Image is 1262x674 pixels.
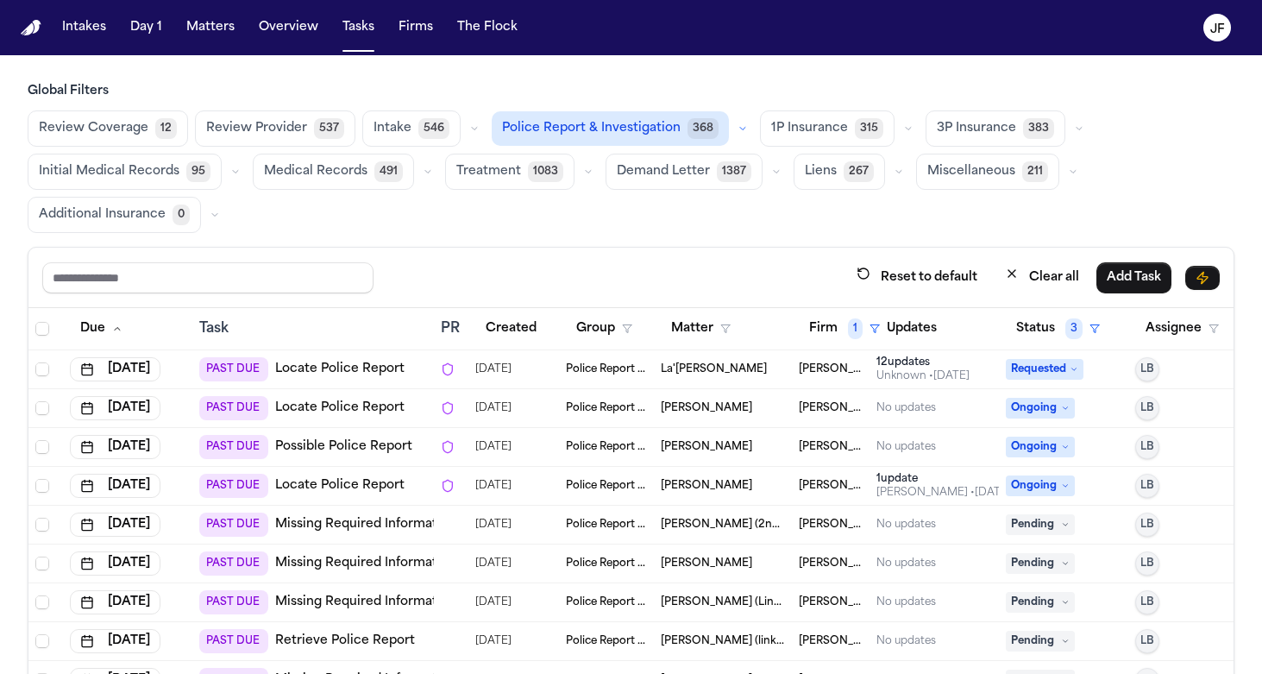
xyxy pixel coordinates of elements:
[199,357,268,381] span: PAST DUE
[475,357,512,381] span: 7/16/2025, 4:44:15 PM
[70,590,160,614] button: [DATE]
[1006,631,1075,652] span: Pending
[275,633,415,650] a: Retrieve Police Report
[456,163,521,180] span: Treatment
[799,557,863,570] span: Steele Adams Hosman
[1065,318,1083,339] span: 3
[1140,362,1154,376] span: LB
[475,629,512,653] span: 8/21/2025, 2:39:06 PM
[876,634,936,648] div: No updates
[661,479,752,493] span: Adrian Materal
[70,357,160,381] button: [DATE]
[661,557,752,570] span: Arianna Briceno
[70,396,160,420] button: [DATE]
[275,516,456,533] a: Missing Required Information
[1022,161,1048,182] span: 211
[876,440,936,454] div: No updates
[661,440,752,454] span: Maikel E Castellano
[1023,118,1054,139] span: 383
[799,595,863,609] span: Steele Adams Hosman
[28,110,188,147] button: Review Coverage12
[760,110,895,147] button: 1P Insurance315
[937,120,1016,137] span: 3P Insurance
[35,595,49,609] span: Select row
[374,120,411,137] span: Intake
[1140,518,1154,532] span: LB
[21,20,41,36] a: Home
[186,161,210,182] span: 95
[794,154,885,190] button: Liens267
[617,163,710,180] span: Demand Letter
[475,551,512,576] span: 8/21/2025, 2:39:07 PM
[28,197,201,233] button: Additional Insurance0
[173,205,190,225] span: 0
[805,163,837,180] span: Liens
[1135,629,1159,653] button: LB
[661,634,785,648] span: Pedro Ovando Salazar (link with Derick Ronaldo Galeano)
[450,12,524,43] a: The Flock
[606,154,763,190] button: Demand Letter1387
[199,474,268,498] span: PAST DUE
[35,634,49,648] span: Select row
[336,12,381,43] button: Tasks
[502,120,681,137] span: Police Report & Investigation
[70,629,160,653] button: [DATE]
[876,486,1011,500] div: Last updated by Lina Becerra at 7/21/2025, 5:40:58 PM
[1185,266,1220,290] button: Immediate Task
[566,518,647,532] span: Police Report & Investigation
[1006,359,1083,380] span: Requested
[35,362,49,376] span: Select row
[275,594,456,611] a: Missing Required Information
[848,318,863,339] span: 1
[1006,592,1075,613] span: Pending
[1135,474,1159,498] button: LB
[1135,357,1159,381] button: LB
[123,12,169,43] button: Day 1
[1140,557,1154,570] span: LB
[199,629,268,653] span: PAST DUE
[199,513,268,537] span: PAST DUE
[799,518,863,532] span: Steele Adams Hosman
[392,12,440,43] a: Firms
[1140,440,1154,454] span: LB
[661,595,785,609] span: John Latu (Linked to Malissa Latu 2nd Accident)
[661,313,741,344] button: Matter
[1140,634,1154,648] span: LB
[35,479,49,493] span: Select row
[35,322,49,336] span: Select all
[661,518,785,532] span: Malissa Latu (2nd Accident)
[275,477,405,494] a: Locate Police Report
[566,595,647,609] span: Police Report & Investigation
[314,118,344,139] span: 537
[1135,551,1159,576] button: LB
[876,518,936,532] div: No updates
[1140,401,1154,415] span: LB
[264,163,367,180] span: Medical Records
[1006,398,1075,419] span: Ongoing
[1135,396,1159,420] button: LB
[1135,513,1159,537] button: LB
[846,261,988,293] button: Reset to default
[799,401,863,415] span: Steele Adams Hosman
[39,206,166,224] span: Additional Insurance
[475,513,512,537] span: 8/19/2025, 2:11:55 PM
[28,154,222,190] button: Initial Medical Records95
[55,12,113,43] a: Intakes
[179,12,242,43] button: Matters
[28,83,1234,100] h3: Global Filters
[844,161,874,182] span: 267
[1006,514,1075,535] span: Pending
[441,318,461,339] div: PR
[528,161,563,182] span: 1083
[1135,435,1159,459] button: LB
[566,634,647,648] span: Police Report & Investigation
[155,118,177,139] span: 12
[1135,313,1229,344] button: Assignee
[688,118,719,139] span: 368
[799,479,863,493] span: Steele Adams Hosman
[566,440,647,454] span: Police Report & Investigation
[1135,590,1159,614] button: LB
[199,396,268,420] span: PAST DUE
